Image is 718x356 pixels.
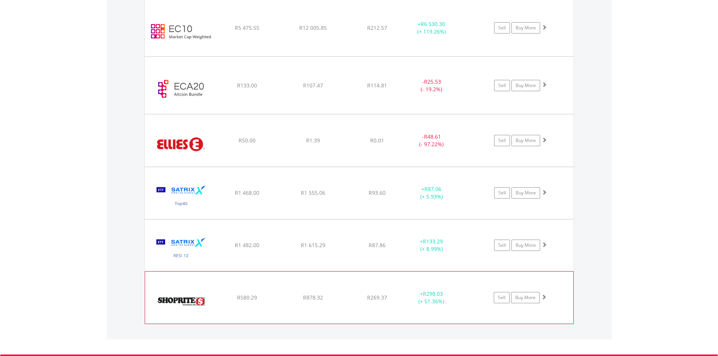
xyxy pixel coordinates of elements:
a: Buy More [511,80,540,91]
a: Sell [494,187,510,199]
div: - (- 97.22%) [403,133,460,148]
span: R298.03 [423,290,443,297]
div: + (+ 119.26%) [403,20,460,35]
span: R5 475.55 [235,24,259,31]
span: R6 530.30 [421,20,445,28]
span: R1 468.00 [235,189,259,196]
span: R269.37 [367,294,387,301]
a: Sell [494,135,510,146]
a: Buy More [511,240,540,251]
a: Sell [494,22,510,34]
span: R212.57 [367,24,387,31]
span: R1.39 [306,137,320,144]
a: Sell [494,292,510,303]
img: EQU.ZA.STXRES.png [148,229,213,269]
a: Sell [494,240,510,251]
a: Sell [494,80,510,91]
span: R0.01 [370,137,384,144]
a: Buy More [511,135,540,146]
span: R12 005.85 [299,24,327,31]
a: Buy More [511,187,540,199]
div: + (+ 8.99%) [403,238,460,253]
span: R878.32 [303,294,323,301]
span: R1 555.06 [301,189,325,196]
span: R580.29 [237,294,257,301]
span: R107.47 [303,82,323,89]
img: ECA20.EC.ECA20.png [148,66,213,112]
span: R48.61 [424,133,441,140]
img: EQU.ZA.ELI.png [148,124,213,165]
a: Buy More [511,292,540,303]
a: Buy More [511,22,540,34]
span: R87.86 [369,241,386,249]
span: R87.06 [424,185,441,193]
div: - (- 19.2%) [403,78,460,93]
div: + (+ 5.93%) [403,185,460,200]
span: R133.29 [423,238,443,245]
span: R114.81 [367,82,387,89]
span: R25.53 [424,78,441,85]
img: EQU.ZA.SHP.png [149,281,214,322]
img: EQU.ZA.STX40.png [148,177,213,217]
img: EC10.EC.EC10.png [148,9,213,54]
div: + (+ 51.36%) [403,290,459,305]
span: R1 482.00 [235,241,259,249]
span: R93.60 [369,189,386,196]
span: R133.00 [237,82,257,89]
span: R1 615.29 [301,241,325,249]
span: R50.00 [239,137,256,144]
